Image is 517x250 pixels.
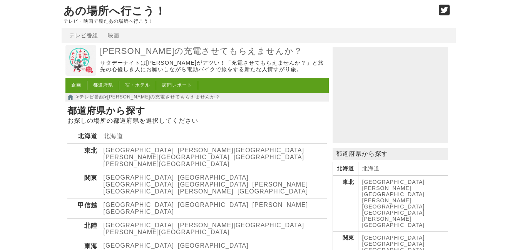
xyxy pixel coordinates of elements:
a: [PERSON_NAME][GEOGRAPHIC_DATA] [362,216,425,228]
th: 東北 [67,144,100,171]
a: [GEOGRAPHIC_DATA] [362,235,425,241]
a: [PERSON_NAME][GEOGRAPHIC_DATA] [104,202,308,215]
a: [PERSON_NAME][GEOGRAPHIC_DATA] [362,185,425,197]
a: 北海道 [362,165,380,172]
a: [GEOGRAPHIC_DATA] [104,147,174,153]
a: [GEOGRAPHIC_DATA] [104,174,174,181]
a: [GEOGRAPHIC_DATA] [178,181,249,188]
a: テレビ番組 [79,94,104,100]
p: テレビ・映画で観たあの場所へ行こう！ [64,18,431,24]
a: 映画 [108,32,119,38]
th: 東北 [333,176,358,232]
a: [GEOGRAPHIC_DATA] [104,242,174,249]
th: 甲信越 [67,198,100,219]
a: [GEOGRAPHIC_DATA] [362,241,425,247]
a: [PERSON_NAME]の充電させてもらえませんか？ [100,46,327,57]
th: 北海道 [67,129,100,144]
a: [PERSON_NAME][GEOGRAPHIC_DATA] [362,197,425,210]
nav: > > [65,93,329,102]
a: [GEOGRAPHIC_DATA] [104,222,174,228]
p: 都道府県から探す [333,148,448,160]
img: 出川哲朗の充電させてもらえませんか？ [65,45,96,76]
a: 訪問レポート [162,82,192,88]
p: お探しの場所の都道府県を選択してください [67,117,327,125]
th: 北海道 [333,162,358,176]
a: 出川哲朗の充電させてもらえませんか？ [65,70,96,77]
a: [PERSON_NAME][GEOGRAPHIC_DATA] [178,222,304,228]
a: [GEOGRAPHIC_DATA] [178,174,249,181]
a: Twitter (@go_thesights) [439,9,450,16]
a: [GEOGRAPHIC_DATA] [362,210,425,216]
a: [GEOGRAPHIC_DATA] [178,242,249,249]
a: [GEOGRAPHIC_DATA] [362,179,425,185]
a: 都道府県 [93,82,113,88]
a: [GEOGRAPHIC_DATA] [178,202,249,208]
h1: 都道府県から探す [67,105,327,117]
iframe: Advertisement [333,47,448,143]
a: [PERSON_NAME][GEOGRAPHIC_DATA] [104,181,308,195]
a: [PERSON_NAME][GEOGRAPHIC_DATA] [178,147,304,153]
p: サタデーナイトは[PERSON_NAME]がアツい！「充電させてもらえませんか？」と旅先の心優しき人にお願いしながら電動バイクで旅をする新たな人情すがり旅。 [100,60,327,73]
a: [PERSON_NAME][GEOGRAPHIC_DATA] [104,154,230,160]
a: [PERSON_NAME][GEOGRAPHIC_DATA] [104,161,230,167]
a: [GEOGRAPHIC_DATA] [104,202,174,208]
a: [GEOGRAPHIC_DATA] [104,181,174,188]
a: [PERSON_NAME] [178,188,234,195]
a: テレビ番組 [69,32,98,38]
a: [GEOGRAPHIC_DATA] [234,154,305,160]
a: 北海道 [104,133,123,139]
a: [GEOGRAPHIC_DATA] [238,188,308,195]
a: 宿・ホテル [125,82,150,88]
a: 企画 [71,82,81,88]
a: [PERSON_NAME][GEOGRAPHIC_DATA] [104,229,230,235]
a: あの場所へ行こう！ [64,5,166,17]
th: 北陸 [67,219,100,239]
th: 関東 [67,171,100,198]
a: [PERSON_NAME]の充電させてもらえませんか？ [107,94,221,100]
